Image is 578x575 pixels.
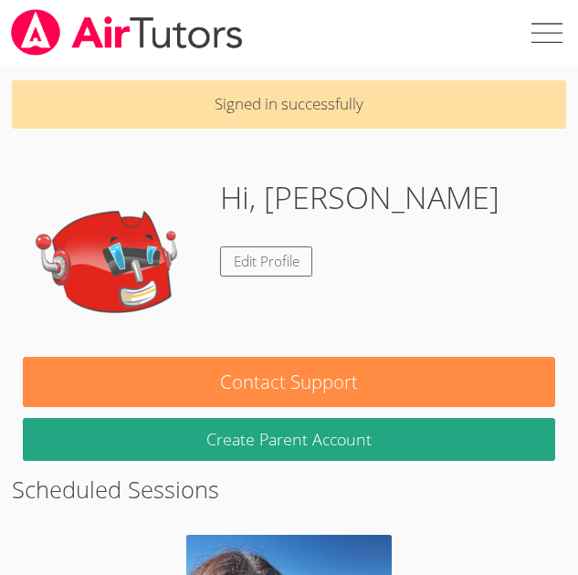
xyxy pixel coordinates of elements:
[12,80,567,129] p: Signed in successfully
[12,472,567,507] h2: Scheduled Sessions
[220,174,499,221] h1: Hi, [PERSON_NAME]
[9,9,245,56] img: airtutors_banner-c4298cdbf04f3fff15de1276eac7730deb9818008684d7c2e4769d2f7ddbe033.png
[23,418,555,461] button: Create Parent Account
[23,357,555,407] button: Contact Support
[220,246,313,277] a: Edit Profile
[23,174,205,357] img: default.png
